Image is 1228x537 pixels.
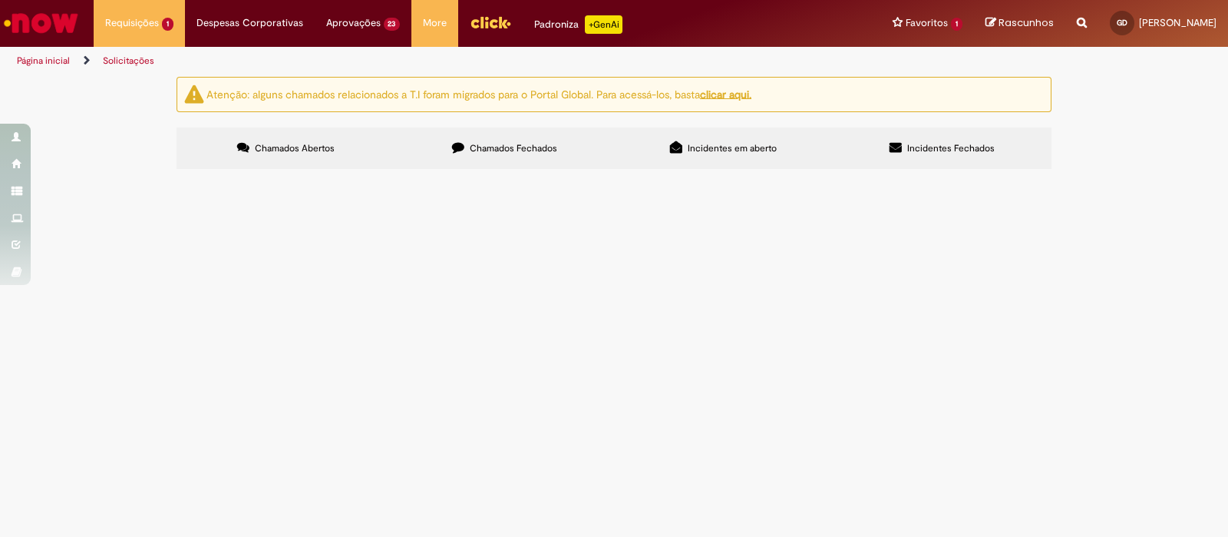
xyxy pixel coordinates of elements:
a: clicar aqui. [700,87,751,101]
span: More [423,15,447,31]
span: Aprovações [326,15,381,31]
span: [PERSON_NAME] [1139,16,1216,29]
span: 1 [951,18,962,31]
span: Rascunhos [999,15,1054,30]
span: Favoritos [906,15,948,31]
a: Rascunhos [985,16,1054,31]
span: Chamados Abertos [255,142,335,154]
a: Solicitações [103,55,154,67]
div: Padroniza [534,15,622,34]
span: GD [1117,18,1127,28]
span: Despesas Corporativas [196,15,303,31]
ng-bind-html: Atenção: alguns chamados relacionados a T.I foram migrados para o Portal Global. Para acessá-los,... [206,87,751,101]
ul: Trilhas de página [12,47,807,75]
img: click_logo_yellow_360x200.png [470,11,511,34]
span: Requisições [105,15,159,31]
span: Chamados Fechados [470,142,557,154]
a: Página inicial [17,55,70,67]
p: +GenAi [585,15,622,34]
span: Incidentes Fechados [907,142,995,154]
img: ServiceNow [2,8,81,38]
span: Incidentes em aberto [688,142,777,154]
span: 1 [162,18,173,31]
span: 23 [384,18,401,31]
